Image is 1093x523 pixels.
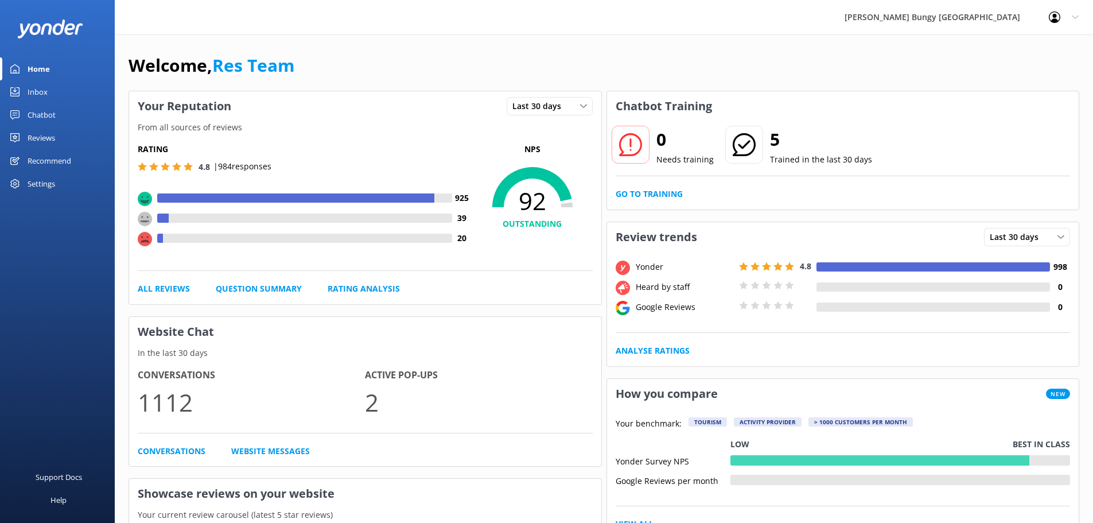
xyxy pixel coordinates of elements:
h4: 998 [1050,261,1070,273]
h3: Chatbot Training [607,91,721,121]
div: Heard by staff [633,281,736,293]
a: Analyse Ratings [616,344,690,357]
p: Best in class [1013,438,1070,451]
div: Chatbot [28,103,56,126]
h1: Welcome, [129,52,294,79]
div: Yonder Survey NPS [616,455,730,466]
h4: 925 [452,192,472,204]
h4: Active Pop-ups [365,368,592,383]
h4: OUTSTANDING [472,218,593,230]
span: 4.8 [800,261,811,272]
p: From all sources of reviews [129,121,601,134]
div: Help [50,489,67,512]
a: Website Messages [231,445,310,458]
h4: Conversations [138,368,365,383]
span: 92 [472,187,593,215]
p: Low [730,438,749,451]
span: 4.8 [199,161,210,172]
div: Tourism [689,417,727,427]
div: Settings [28,172,55,195]
span: Last 30 days [990,231,1045,243]
h4: 20 [452,232,472,245]
p: Needs training [656,153,714,166]
a: Question Summary [216,282,302,295]
div: Yonder [633,261,736,273]
div: Reviews [28,126,55,149]
div: Inbox [28,80,48,103]
img: yonder-white-logo.png [17,20,83,38]
p: In the last 30 days [129,347,601,359]
div: Support Docs [36,466,82,489]
div: > 1000 customers per month [808,417,913,427]
p: NPS [472,143,593,156]
div: Recommend [28,149,71,172]
h2: 0 [656,126,714,153]
h3: Showcase reviews on your website [129,479,601,509]
a: Go to Training [616,188,683,200]
h3: Review trends [607,222,706,252]
div: Activity Provider [734,417,802,427]
div: Home [28,57,50,80]
a: Rating Analysis [328,282,400,295]
a: All Reviews [138,282,190,295]
h5: Rating [138,143,472,156]
p: Your benchmark: [616,417,682,431]
h3: Website Chat [129,317,601,347]
span: New [1046,389,1070,399]
div: Google Reviews per month [616,475,730,485]
h3: Your Reputation [129,91,240,121]
h4: 0 [1050,281,1070,293]
p: Trained in the last 30 days [770,153,872,166]
p: | 984 responses [213,160,271,173]
h3: How you compare [607,379,726,409]
p: 2 [365,383,592,421]
h2: 5 [770,126,872,153]
a: Conversations [138,445,205,458]
p: 1112 [138,383,365,421]
div: Google Reviews [633,301,736,313]
h4: 0 [1050,301,1070,313]
h4: 39 [452,212,472,224]
span: Last 30 days [512,100,568,113]
p: Your current review carousel (latest 5 star reviews) [129,509,601,521]
a: Res Team [212,53,294,77]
